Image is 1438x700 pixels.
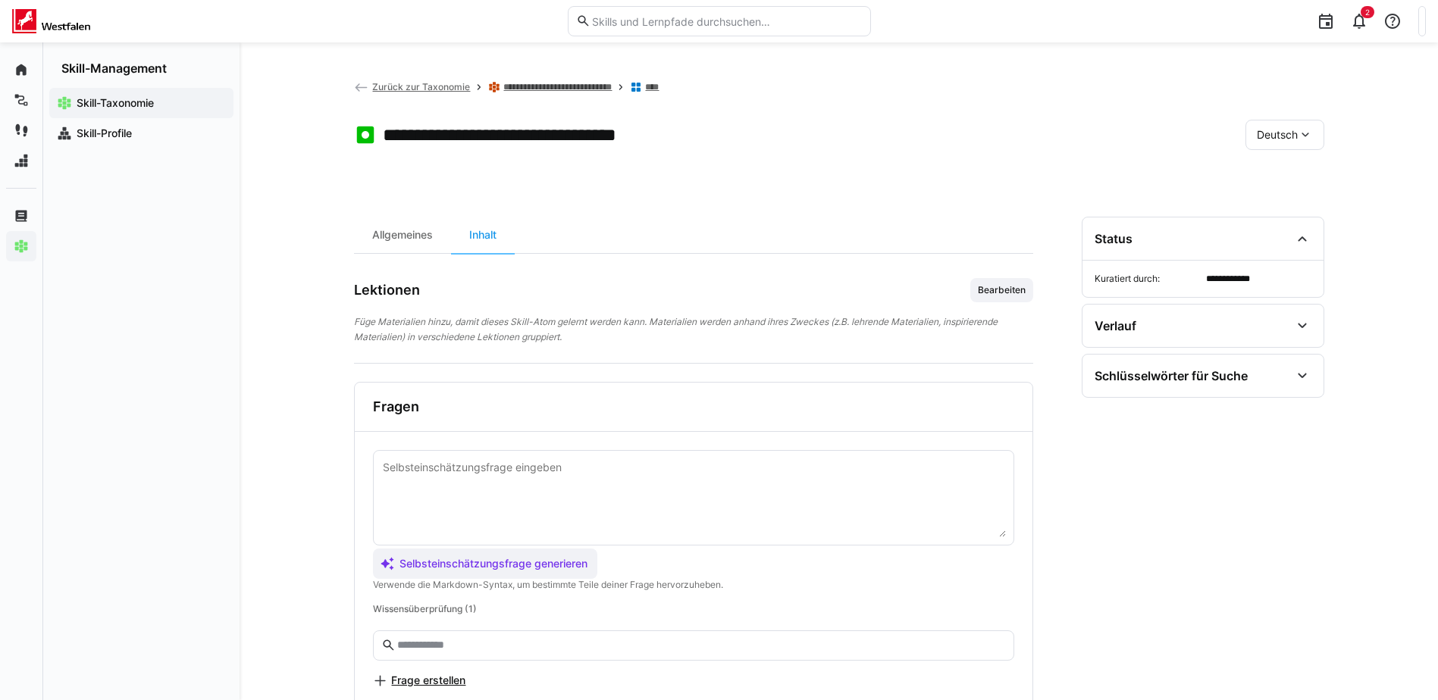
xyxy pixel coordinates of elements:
a: Zurück zur Taxonomie [354,81,471,92]
button: Bearbeiten [970,278,1033,302]
span: Deutsch [1257,127,1298,142]
span: Bearbeiten [976,284,1027,296]
div: Schlüsselwörter für Suche [1095,368,1248,383]
span: Selbsteinschätzungsfrage generieren [397,556,590,571]
div: Verlauf [1095,318,1136,333]
a: Frage erstellen [373,673,1014,689]
span: Zurück zur Taxonomie [372,81,470,92]
div: Füge Materialien hinzu, damit dieses Skill-Atom gelernt werden kann. Materialien werden anhand ih... [354,314,1033,345]
button: Selbsteinschätzungsfrage generieren [373,548,598,579]
input: Skills und Lernpfade durchsuchen… [591,14,862,28]
span: Frage erstellen [391,673,465,688]
span: Kuratiert durch: [1095,273,1200,285]
div: Inhalt [451,217,515,253]
h3: Fragen [373,398,419,415]
div: Status [1095,231,1133,246]
span: 2 [1365,8,1370,17]
p: Wissensüberprüfung (1) [373,603,1014,615]
div: Allgemeines [354,217,451,253]
h3: Lektionen [354,282,420,298]
p: Verwende die Markdown-Syntax, um bestimmte Teile deiner Frage hervorzuheben. [373,579,1014,591]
